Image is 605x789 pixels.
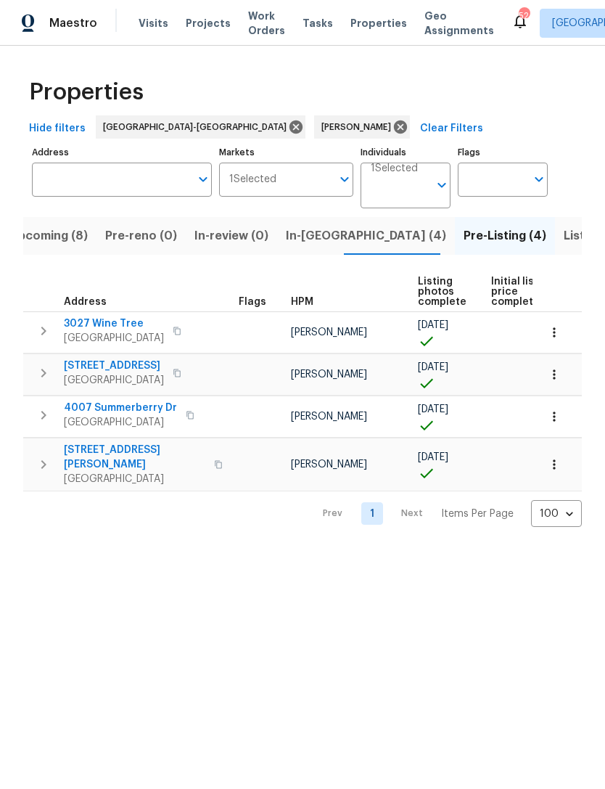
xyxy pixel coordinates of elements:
button: Open [529,169,549,189]
button: Clear Filters [414,115,489,142]
span: In-review (0) [194,226,268,246]
div: [GEOGRAPHIC_DATA]-[GEOGRAPHIC_DATA] [96,115,305,139]
label: Flags [458,148,548,157]
span: [GEOGRAPHIC_DATA] [64,415,177,430]
span: 3027 Wine Tree [64,316,164,331]
span: Projects [186,16,231,30]
label: Address [32,148,212,157]
span: [PERSON_NAME] [291,327,367,338]
span: 1 Selected [371,163,418,175]
nav: Pagination Navigation [309,500,582,527]
button: Open [334,169,355,189]
span: [PERSON_NAME] [291,459,367,470]
div: [PERSON_NAME] [314,115,410,139]
span: Work Orders [248,9,285,38]
span: Listing photos complete [418,277,466,307]
span: Visits [139,16,168,30]
span: [PERSON_NAME] [291,369,367,380]
span: [PERSON_NAME] [321,120,397,134]
span: [STREET_ADDRESS][PERSON_NAME] [64,443,205,472]
span: Clear Filters [420,120,483,138]
span: [PERSON_NAME] [291,412,367,422]
div: 52 [519,9,529,23]
span: [DATE] [418,320,448,330]
span: [DATE] [418,362,448,372]
span: [DATE] [418,452,448,462]
span: 1 Selected [229,173,276,186]
span: Address [64,297,107,307]
span: [GEOGRAPHIC_DATA] [64,331,164,346]
span: Pre-reno (0) [105,226,177,246]
span: Properties [29,85,144,99]
span: Flags [239,297,266,307]
span: [GEOGRAPHIC_DATA] [64,472,205,486]
span: Pre-Listing (4) [464,226,546,246]
span: Hide filters [29,120,86,138]
span: Properties [350,16,407,30]
span: In-[GEOGRAPHIC_DATA] (4) [286,226,446,246]
span: Tasks [302,18,333,28]
span: 4007 Summerberry Dr [64,401,177,415]
div: 100 [531,495,582,533]
button: Open [193,169,213,189]
span: Maestro [49,16,97,30]
label: Markets [219,148,354,157]
p: Items Per Page [441,507,514,521]
span: HPM [291,297,313,307]
span: [STREET_ADDRESS] [64,359,164,373]
span: Upcoming (8) [9,226,88,246]
span: [GEOGRAPHIC_DATA]-[GEOGRAPHIC_DATA] [103,120,292,134]
span: Initial list price complete [491,277,540,307]
a: Goto page 1 [361,502,383,525]
button: Hide filters [23,115,91,142]
span: [DATE] [418,404,448,414]
span: Geo Assignments [424,9,494,38]
button: Open [432,175,452,195]
label: Individuals [361,148,450,157]
span: [GEOGRAPHIC_DATA] [64,373,164,388]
